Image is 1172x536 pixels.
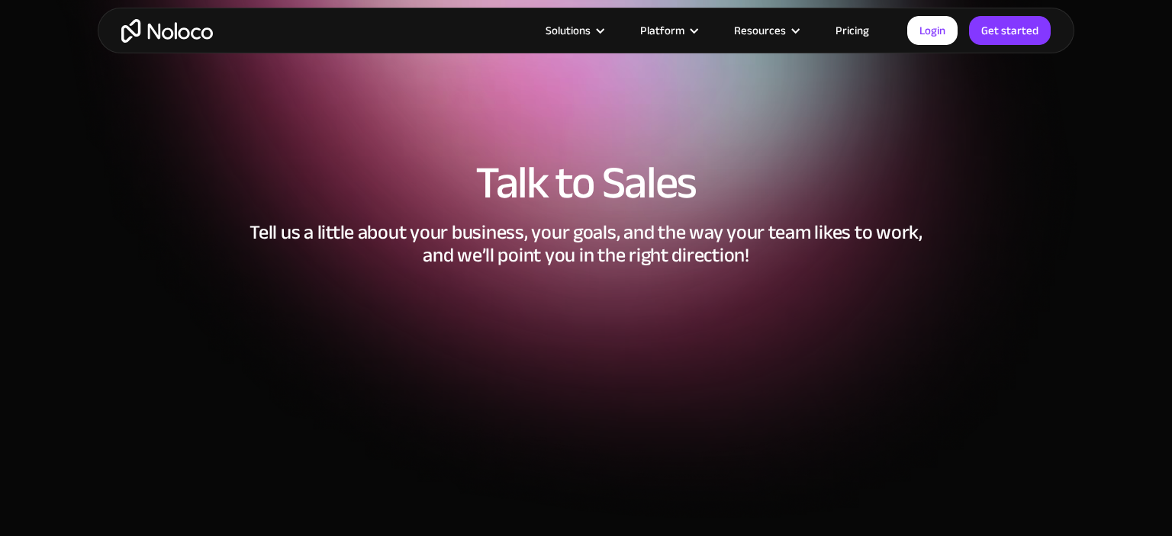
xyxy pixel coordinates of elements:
div: Platform [640,21,684,40]
div: Resources [734,21,786,40]
a: Pricing [816,21,888,40]
div: Resources [715,21,816,40]
h1: Talk to Sales [113,160,1059,206]
div: Platform [621,21,715,40]
div: Solutions [546,21,591,40]
a: home [121,19,213,43]
div: Solutions [526,21,621,40]
a: Get started [969,16,1051,45]
h2: Tell us a little about your business, your goals, and the way your team likes to work, and we’ll ... [113,221,1059,267]
a: Login [907,16,958,45]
